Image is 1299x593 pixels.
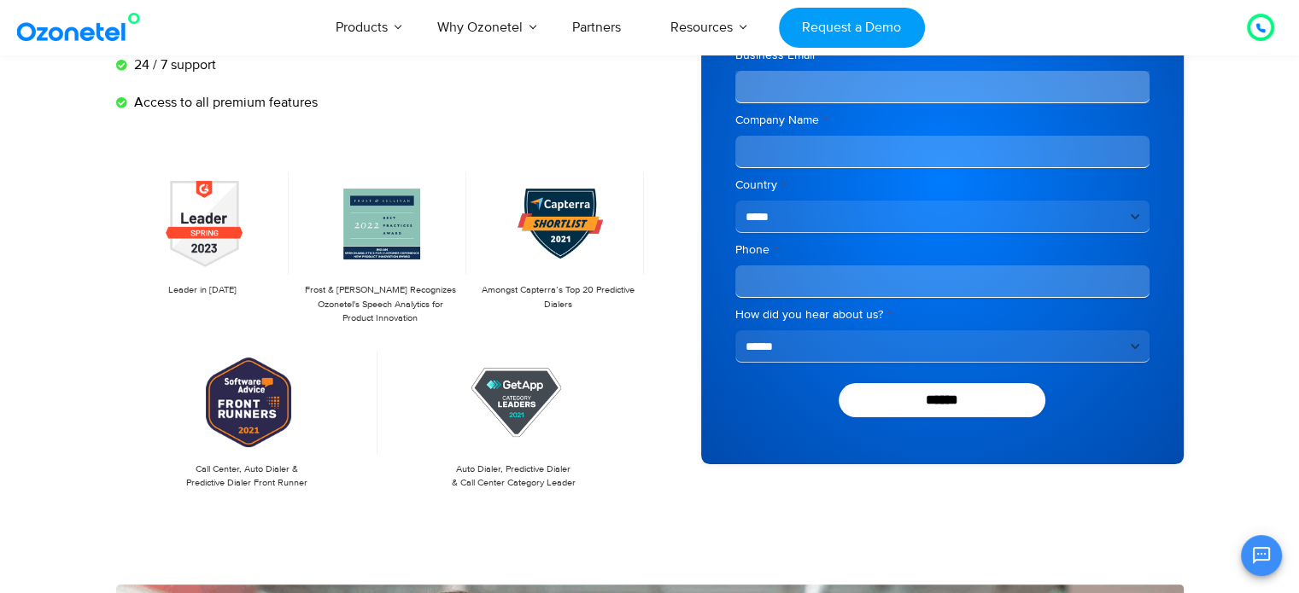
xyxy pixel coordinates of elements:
[735,177,1150,194] label: Country
[130,55,216,75] span: 24 / 7 support
[125,462,370,491] p: Call Center, Auto Dialer & Predictive Dialer Front Runner
[735,306,1150,323] label: How did you hear about us?
[391,462,636,491] p: Auto Dialer, Predictive Dialer & Call Center Category Leader
[302,283,458,326] p: Frost & [PERSON_NAME] Recognizes Ozonetel's Speech Analytics for Product Innovation
[480,283,635,311] p: Amongst Capterra’s Top 20 Predictive Dialers
[130,92,318,113] span: Access to all premium features
[735,47,1150,64] label: Business Email
[779,8,925,48] a: Request a Demo
[125,283,280,298] p: Leader in [DATE]
[735,112,1150,129] label: Company Name
[735,241,1150,259] label: Phone
[1241,535,1282,576] button: Open chat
